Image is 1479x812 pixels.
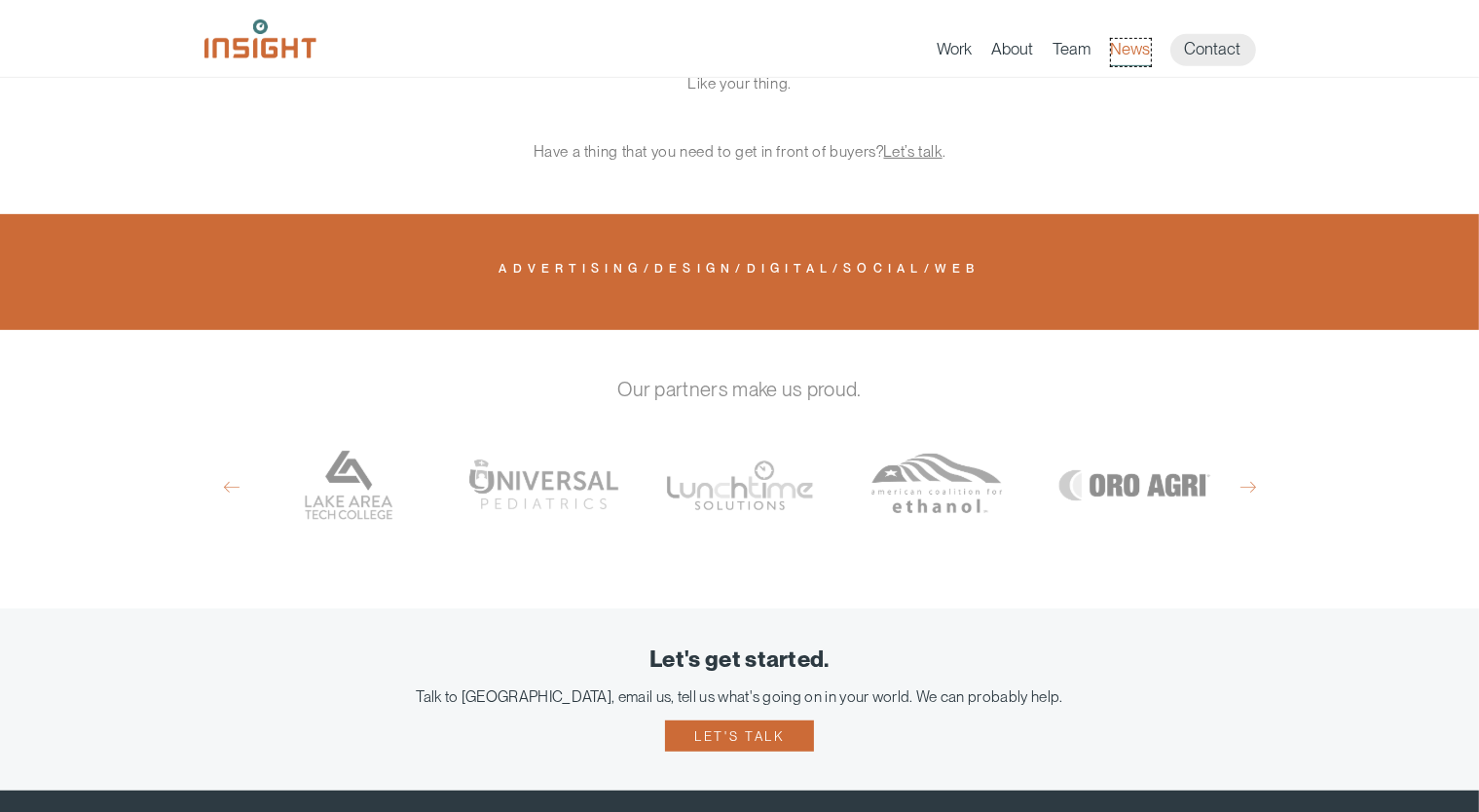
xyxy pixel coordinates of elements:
a: Oro Agri Rovensa Next [1045,424,1222,546]
button: Next [1240,478,1256,496]
a: American Coalition for [MEDICAL_DATA] [848,424,1025,546]
a: News [1111,39,1151,66]
a: Team [1054,39,1091,66]
p: Have a thing that you need to get in front of buyers? . [351,137,1129,166]
a: Advertising [499,263,643,280]
div: Universal Pediatrics [455,424,632,546]
a: Design [654,263,735,280]
span: / [832,263,843,275]
a: Contact [1170,34,1256,66]
h2: Our partners make us proud. [204,379,1276,400]
a: Let’s talk [884,142,943,161]
a: Social [843,263,923,280]
a: About [992,39,1034,66]
a: Work [938,39,973,66]
a: Let's talk [665,720,813,752]
img: Insight Marketing Design [204,19,316,58]
div: Talk to [GEOGRAPHIC_DATA], email us, tell us what's going on in your world. We can probably help. [29,687,1450,706]
span: / [924,263,935,275]
a: Web [935,263,980,280]
button: Previous [224,478,240,496]
a: Lunchtime Solutions [651,424,829,546]
span: / [644,263,654,275]
nav: primary navigation menu [938,34,1276,66]
span: / [735,263,746,275]
a: [GEOGRAPHIC_DATA] [258,424,435,546]
div: Let's get started. [29,647,1450,673]
a: Digital [747,263,833,280]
